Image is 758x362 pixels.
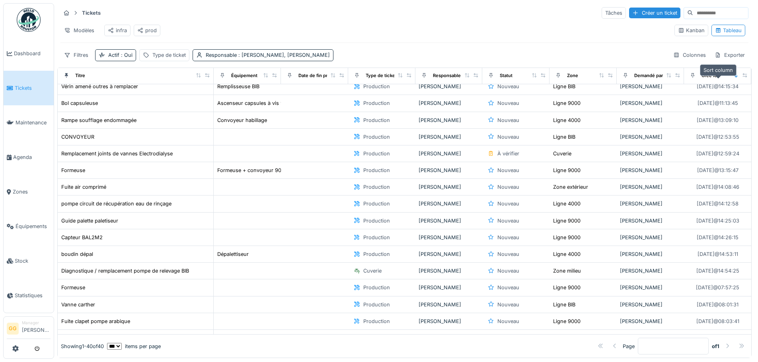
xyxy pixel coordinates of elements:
div: Nouveau [497,166,519,174]
div: Ligne BIB [553,133,575,141]
li: [PERSON_NAME] [22,320,51,337]
div: Manager [22,320,51,326]
div: [PERSON_NAME] [419,250,479,258]
div: Nouveau [497,267,519,275]
div: [PERSON_NAME] [419,133,479,141]
div: Dépalettiseur [217,250,249,258]
div: Showing 1 - 40 of 40 [61,342,104,350]
div: Nouveau [497,284,519,291]
div: Nouveau [497,301,519,308]
div: Équipement [231,72,257,79]
div: Nouveau [497,200,519,207]
div: [PERSON_NAME] [419,267,479,275]
div: Tableau [715,27,742,34]
div: Actif [108,51,133,59]
div: [PERSON_NAME] [620,133,681,141]
div: Zone [567,72,578,79]
div: Ligne 9000 [553,284,581,291]
div: Statut [500,72,512,79]
div: Production [363,250,390,258]
div: Nouveau [497,234,519,241]
div: Filtres [60,49,92,61]
div: [PERSON_NAME] [419,284,479,291]
a: Tickets [4,71,54,105]
div: Bol capsuleuse [61,99,98,107]
span: : [PERSON_NAME], [PERSON_NAME] [237,52,330,58]
div: [DATE] @ 08:01:31 [697,301,739,308]
div: pompe circuit de récupération eau de rinçage [61,200,171,207]
div: Date de fin prévue [298,72,339,79]
div: Rampe soufflage endommagée [61,116,136,124]
div: Vanne carther [61,301,95,308]
div: Ligne 4000 [553,250,581,258]
div: Nouveau [497,183,519,191]
a: Statistiques [4,278,54,313]
div: Production [363,83,390,90]
div: Nouveau [497,99,519,107]
div: Cuverie [553,150,571,157]
div: Ligne 9000 [553,166,581,174]
div: Production [363,317,390,325]
div: [DATE] @ 14:15:34 [697,83,739,90]
div: [DATE] @ 12:59:24 [696,150,739,157]
div: Créer un ticket [629,8,680,18]
div: Zone extérieur [553,183,588,191]
div: [DATE] @ 07:57:25 [696,284,739,291]
div: [DATE] @ 14:25:03 [696,217,739,225]
div: [DATE] @ 14:53:11 [698,250,738,258]
div: [DATE] @ 12:53:55 [696,133,739,141]
div: Production [363,183,390,191]
div: Fuite air comprimé [61,183,106,191]
div: [PERSON_NAME] [419,166,479,174]
div: [PERSON_NAME] [620,284,681,291]
div: Nouveau [497,317,519,325]
div: Production [363,284,390,291]
div: [PERSON_NAME] [620,150,681,157]
div: prod [137,27,157,34]
div: À vérifier [497,150,519,157]
div: [DATE] @ 13:09:10 [697,116,739,124]
div: [PERSON_NAME] [620,166,681,174]
div: [PERSON_NAME] [419,217,479,225]
div: [PERSON_NAME] [620,317,681,325]
div: [DATE] @ 14:08:46 [696,183,739,191]
span: : Oui [119,52,133,58]
div: [DATE] @ 11:13:45 [698,99,738,107]
div: Titre [75,72,85,79]
div: [PERSON_NAME] [419,150,479,157]
div: [PERSON_NAME] [620,250,681,258]
a: Équipements [4,209,54,244]
div: Production [363,133,390,141]
div: Guide palette paletiseur [61,217,118,225]
div: Tâches [602,7,626,19]
div: Type de ticket [152,51,186,59]
div: Formeuse [61,284,85,291]
span: Stock [15,257,51,265]
div: Production [363,234,390,241]
div: boudin dépal [61,250,93,258]
div: Nouveau [497,83,519,90]
div: [PERSON_NAME] [620,183,681,191]
span: Maintenance [16,119,51,126]
div: [PERSON_NAME] [419,317,479,325]
div: Type de ticket [366,72,397,79]
div: Production [363,301,390,308]
img: Badge_color-CXgf-gQk.svg [17,8,41,32]
div: Kanban [678,27,705,34]
div: [PERSON_NAME] [620,99,681,107]
li: GG [7,323,19,335]
div: Nouveau [497,116,519,124]
div: Production [363,99,390,107]
div: [PERSON_NAME] [620,217,681,225]
div: Remplisseuse BIB [217,83,259,90]
div: Production [363,200,390,207]
div: Production [363,150,390,157]
div: Nouveau [497,133,519,141]
strong: of 1 [712,342,719,350]
span: Tickets [15,84,51,92]
div: Ligne 9000 [553,234,581,241]
div: Fuite clapet pompe arabique [61,317,130,325]
div: Ligne 4000 [553,116,581,124]
span: Zones [13,188,51,196]
div: [PERSON_NAME] [620,83,681,90]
